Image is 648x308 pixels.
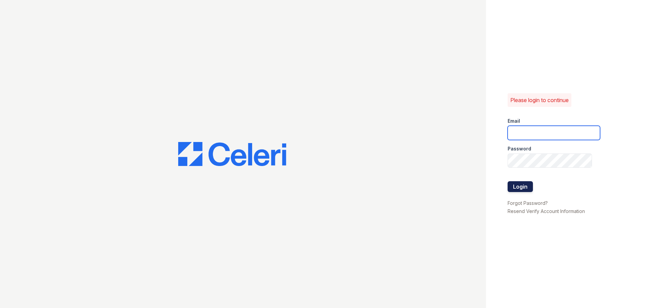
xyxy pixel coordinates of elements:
p: Please login to continue [510,96,569,104]
a: Resend Verify Account Information [508,208,585,214]
img: CE_Logo_Blue-a8612792a0a2168367f1c8372b55b34899dd931a85d93a1a3d3e32e68fde9ad4.png [178,142,286,166]
button: Login [508,181,533,192]
a: Forgot Password? [508,200,548,206]
label: Email [508,118,520,124]
label: Password [508,145,531,152]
